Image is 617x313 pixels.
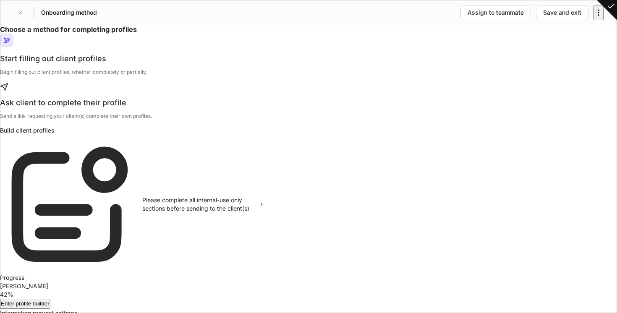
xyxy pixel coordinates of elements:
[543,8,581,17] div: Save and exit
[468,8,524,17] div: Assign to teammate
[460,5,531,20] button: Assign to teammate
[142,196,252,213] div: Please complete all internal-use only sections before sending to the client(s)
[1,300,50,308] div: Enter profile builder
[536,5,588,20] button: Save and exit
[41,8,97,17] h5: Onboarding method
